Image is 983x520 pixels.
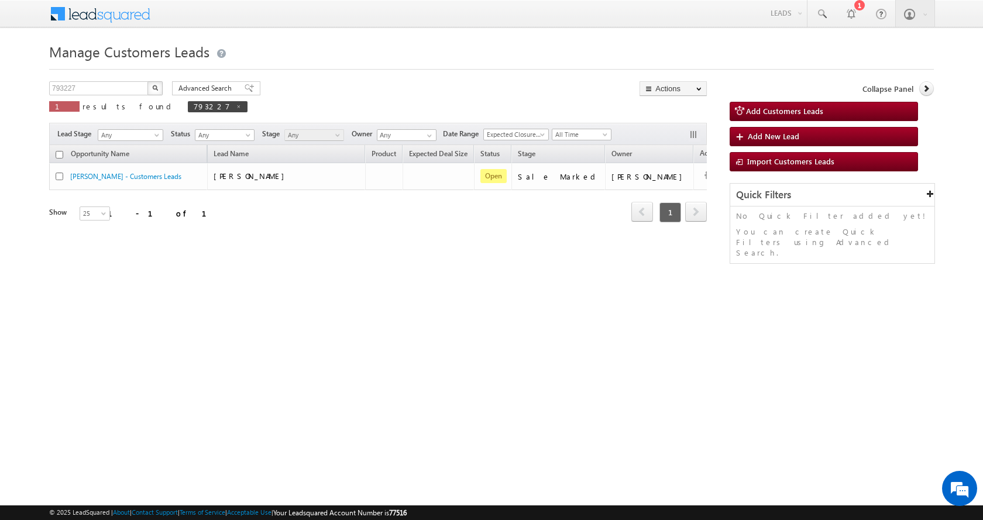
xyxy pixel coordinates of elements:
span: 77516 [389,508,407,517]
span: prev [631,202,653,222]
span: 25 [80,208,111,219]
div: Quick Filters [730,184,934,206]
span: © 2025 LeadSquared | | | | | [49,507,407,518]
span: Any [285,130,341,140]
input: Check all records [56,151,63,159]
div: [PERSON_NAME] [611,171,688,182]
a: Any [98,129,163,141]
span: Import Customers Leads [747,156,834,166]
a: Contact Support [132,508,178,516]
a: Stage [512,147,541,163]
span: Date Range [443,129,483,139]
span: Lead Stage [57,129,96,139]
a: Opportunity Name [65,147,135,163]
span: Stage [262,129,284,139]
span: 1 [659,202,681,222]
span: Add Customers Leads [746,106,823,116]
a: [PERSON_NAME] - Customers Leads [70,172,181,181]
a: Expected Closure Date [483,129,549,140]
span: Collapse Panel [862,84,913,94]
span: Stage [518,149,535,158]
a: About [113,508,130,516]
span: Advanced Search [178,83,235,94]
span: Lead Name [208,147,255,163]
span: 1 [55,101,74,111]
span: Owner [352,129,377,139]
span: Any [195,130,251,140]
span: Expected Deal Size [409,149,468,158]
a: next [685,203,707,222]
span: Manage Customers Leads [49,42,209,61]
a: 25 [80,206,110,221]
p: You can create Quick Filters using Advanced Search. [736,226,929,258]
span: Expected Closure Date [484,129,545,140]
a: Show All Items [421,130,435,142]
button: Actions [640,81,707,96]
a: Status [475,147,506,163]
a: Any [195,129,255,141]
span: next [685,202,707,222]
span: Open [480,169,507,183]
span: Owner [611,149,632,158]
a: Terms of Service [180,508,225,516]
span: results found [83,101,176,111]
a: All Time [552,129,611,140]
p: No Quick Filter added yet! [736,211,929,221]
span: 793227 [194,101,230,111]
div: 1 - 1 of 1 [108,206,221,220]
span: Actions [694,147,729,162]
a: Any [284,129,344,141]
a: prev [631,203,653,222]
div: Sale Marked [518,171,600,182]
span: Opportunity Name [71,149,129,158]
span: Product [372,149,396,158]
span: All Time [552,129,608,140]
a: Acceptable Use [227,508,271,516]
div: Show [49,207,70,218]
span: Add New Lead [748,131,799,141]
span: [PERSON_NAME] [214,171,290,181]
img: Search [152,85,158,91]
span: Your Leadsquared Account Number is [273,508,407,517]
a: Expected Deal Size [403,147,473,163]
input: Type to Search [377,129,436,141]
span: Status [171,129,195,139]
span: Any [98,130,159,140]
